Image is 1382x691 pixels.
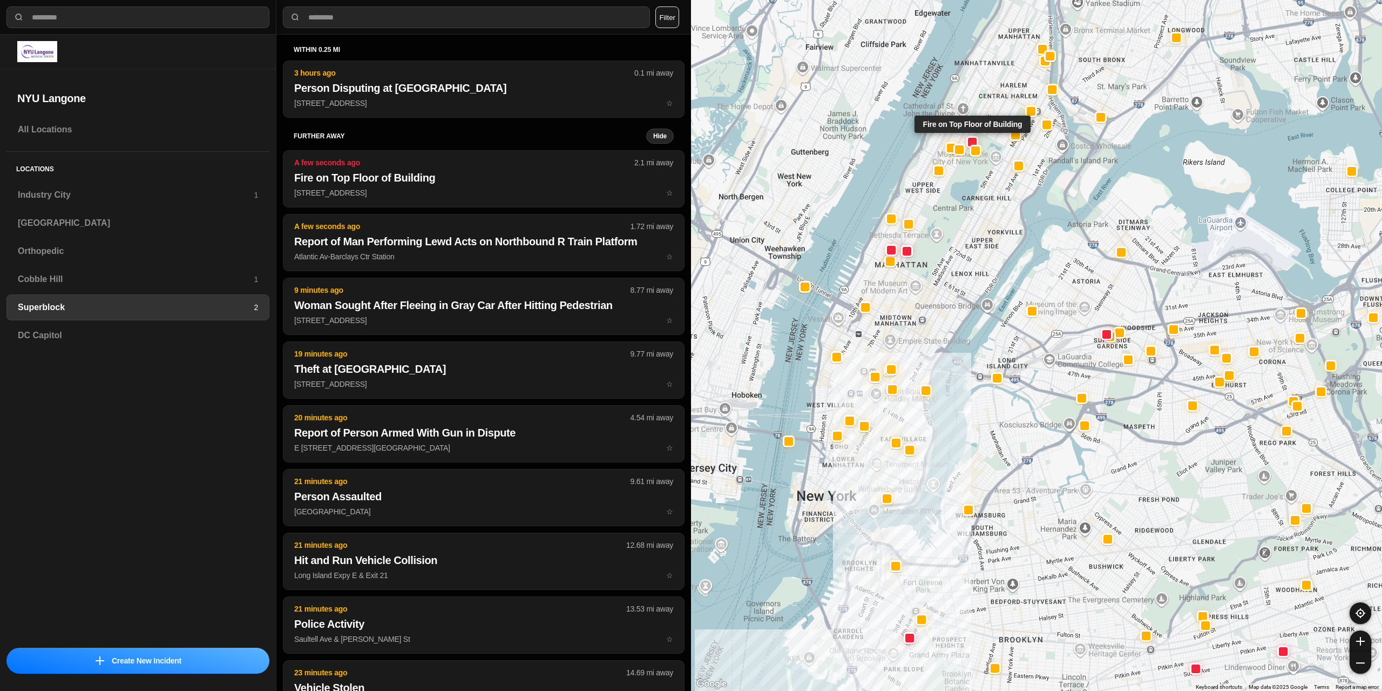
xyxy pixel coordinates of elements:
[1350,652,1371,674] button: zoom-out
[634,157,673,168] p: 2.1 mi away
[294,285,631,296] p: 9 minutes ago
[283,61,685,118] button: 3 hours ago0.1 mi awayPerson Disputing at [GEOGRAPHIC_DATA][STREET_ADDRESS]star
[283,252,685,261] a: A few seconds ago1.72 mi awayReport of Man Performing Lewd Acts on Northbound R Train PlatformAtl...
[283,533,685,590] button: 21 minutes ago12.68 mi awayHit and Run Vehicle CollisionLong Island Expy E & Exit 21star
[1249,684,1308,690] span: Map data ©2025 Google
[283,278,685,335] button: 9 minutes ago8.77 mi awayWoman Sought After Fleeing in Gray Car After Hitting Pedestrian[STREET_A...
[294,251,673,262] p: Atlantic Av-Barclays Ctr Station
[1314,684,1329,690] a: Terms (opens in new tab)
[283,405,685,462] button: 20 minutes ago4.54 mi awayReport of Person Armed With Gun in DisputeE [STREET_ADDRESS][GEOGRAPHIC...
[631,348,673,359] p: 9.77 mi away
[1350,602,1371,624] button: recenter
[694,677,729,691] a: Open this area in Google Maps (opens a new window)
[294,234,673,249] h2: Report of Man Performing Lewd Acts on Northbound R Train Platform
[283,507,685,516] a: 21 minutes ago9.61 mi awayPerson Assaulted[GEOGRAPHIC_DATA]star
[17,91,259,106] h2: NYU Langone
[283,469,685,526] button: 21 minutes ago9.61 mi awayPerson Assaulted[GEOGRAPHIC_DATA]star
[1196,683,1242,691] button: Keyboard shortcuts
[6,210,269,236] a: [GEOGRAPHIC_DATA]
[18,123,258,136] h3: All Locations
[290,12,301,23] img: search
[294,379,673,390] p: [STREET_ADDRESS]
[6,648,269,674] button: iconCreate New Incident
[631,221,673,232] p: 1.72 mi away
[294,425,673,440] h2: Report of Person Armed With Gun in Dispute
[666,507,673,516] span: star
[294,157,634,168] p: A few seconds ago
[966,136,978,147] button: Fire on Top Floor of Building
[626,540,673,551] p: 12.68 mi away
[1356,637,1365,646] img: zoom-in
[626,603,673,614] p: 13.53 mi away
[283,634,685,643] a: 21 minutes ago13.53 mi awayPolice ActivitySaultell Ave & [PERSON_NAME] Ststar
[294,634,673,645] p: Saultell Ave & [PERSON_NAME] St
[634,68,673,78] p: 0.1 mi away
[666,252,673,261] span: star
[6,294,269,320] a: Superblock2
[666,380,673,388] span: star
[653,132,667,140] small: Hide
[294,667,626,678] p: 23 minutes ago
[294,221,631,232] p: A few seconds ago
[294,570,673,581] p: Long Island Expy E & Exit 21
[254,190,258,200] p: 1
[626,667,673,678] p: 14.69 mi away
[666,99,673,108] span: star
[666,635,673,643] span: star
[294,361,673,377] h2: Theft at [GEOGRAPHIC_DATA]
[6,152,269,182] h5: Locations
[666,444,673,452] span: star
[631,476,673,487] p: 9.61 mi away
[1356,608,1365,618] img: recenter
[1350,630,1371,652] button: zoom-in
[254,274,258,285] p: 1
[112,655,181,666] p: Create New Incident
[283,98,685,108] a: 3 hours ago0.1 mi awayPerson Disputing at [GEOGRAPHIC_DATA][STREET_ADDRESS]star
[6,266,269,292] a: Cobble Hill1
[294,489,673,504] h2: Person Assaulted
[294,132,646,140] h5: further away
[655,6,679,28] button: Filter
[294,616,673,632] h2: Police Activity
[294,80,673,96] h2: Person Disputing at [GEOGRAPHIC_DATA]
[283,571,685,580] a: 21 minutes ago12.68 mi awayHit and Run Vehicle CollisionLong Island Expy E & Exit 21star
[6,117,269,143] a: All Locations
[666,571,673,580] span: star
[283,316,685,325] a: 9 minutes ago8.77 mi awayWoman Sought After Fleeing in Gray Car After Hitting Pedestrian[STREET_A...
[283,379,685,388] a: 19 minutes ago9.77 mi awayTheft at [GEOGRAPHIC_DATA][STREET_ADDRESS]star
[283,341,685,399] button: 19 minutes ago9.77 mi awayTheft at [GEOGRAPHIC_DATA][STREET_ADDRESS]star
[18,301,254,314] h3: Superblock
[646,129,674,144] button: Hide
[283,214,685,271] button: A few seconds ago1.72 mi awayReport of Man Performing Lewd Acts on Northbound R Train PlatformAtl...
[294,412,631,423] p: 20 minutes ago
[631,412,673,423] p: 4.54 mi away
[6,238,269,264] a: Orthopedic
[294,348,631,359] p: 19 minutes ago
[283,150,685,207] button: A few seconds ago2.1 mi awayFire on Top Floor of Building[STREET_ADDRESS]star
[13,12,24,23] img: search
[294,170,673,185] h2: Fire on Top Floor of Building
[694,677,729,691] img: Google
[18,217,258,230] h3: [GEOGRAPHIC_DATA]
[1356,659,1365,667] img: zoom-out
[18,273,254,286] h3: Cobble Hill
[294,45,674,54] h5: within 0.25 mi
[254,302,258,313] p: 2
[294,187,673,198] p: [STREET_ADDRESS]
[283,443,685,452] a: 20 minutes ago4.54 mi awayReport of Person Armed With Gun in DisputeE [STREET_ADDRESS][GEOGRAPHIC...
[666,316,673,325] span: star
[666,189,673,197] span: star
[294,476,631,487] p: 21 minutes ago
[294,506,673,517] p: [GEOGRAPHIC_DATA]
[294,603,626,614] p: 21 minutes ago
[294,553,673,568] h2: Hit and Run Vehicle Collision
[18,245,258,258] h3: Orthopedic
[631,285,673,296] p: 8.77 mi away
[294,298,673,313] h2: Woman Sought After Fleeing in Gray Car After Hitting Pedestrian
[6,323,269,348] a: DC Capitol
[18,329,258,342] h3: DC Capitol
[1336,684,1379,690] a: Report a map error
[294,540,626,551] p: 21 minutes ago
[294,98,673,109] p: [STREET_ADDRESS]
